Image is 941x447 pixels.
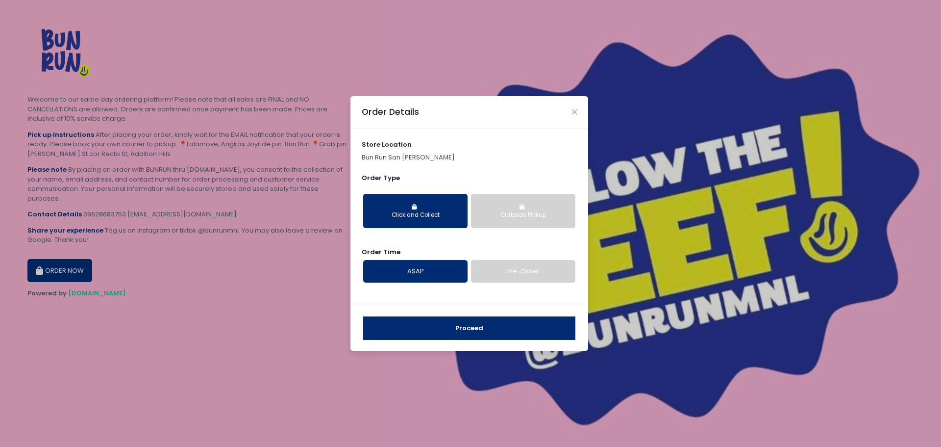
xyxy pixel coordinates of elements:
a: ASAP [363,260,468,283]
div: Curbside Pickup [478,211,569,220]
div: Click and Collect [370,211,461,220]
button: Proceed [363,316,575,340]
button: Click and Collect [363,194,468,228]
span: Order Time [362,247,400,257]
p: Bun Run San [PERSON_NAME] [362,153,577,162]
button: Curbside Pickup [471,194,575,228]
a: Pre-Order [471,260,575,283]
div: Order Details [362,105,419,118]
button: Close [572,109,577,114]
span: store location [362,140,412,149]
span: Order Type [362,173,400,183]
